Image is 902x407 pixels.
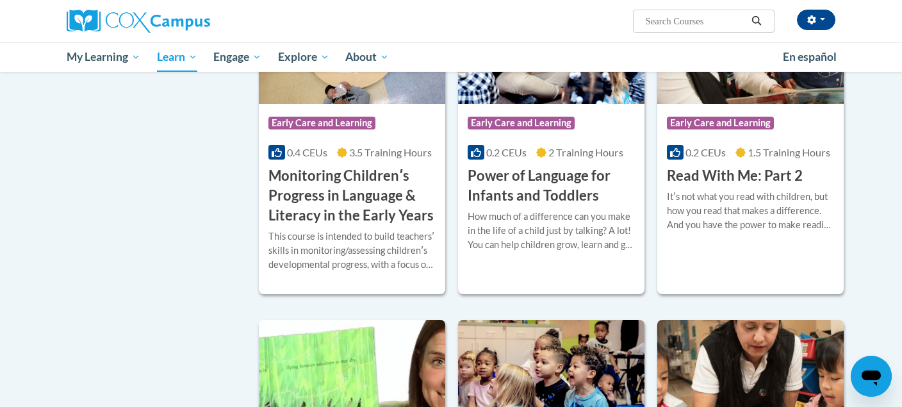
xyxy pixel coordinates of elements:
[338,42,398,72] a: About
[268,166,436,225] h3: Monitoring Childrenʹs Progress in Language & Literacy in the Early Years
[685,146,726,158] span: 0.2 CEUs
[851,356,892,397] iframe: Button to launch messaging window
[747,13,766,29] button: Search
[468,210,635,252] div: How much of a difference can you make in the life of a child just by talking? A lot! You can help...
[548,146,623,158] span: 2 Training Hours
[468,166,635,206] h3: Power of Language for Infants and Toddlers
[468,117,575,129] span: Early Care and Learning
[149,42,206,72] a: Learn
[205,42,270,72] a: Engage
[345,49,389,65] span: About
[486,146,527,158] span: 0.2 CEUs
[349,146,432,158] span: 3.5 Training Hours
[268,117,375,129] span: Early Care and Learning
[67,49,140,65] span: My Learning
[268,229,436,272] div: This course is intended to build teachersʹ skills in monitoring/assessing childrenʹs developmenta...
[287,146,327,158] span: 0.4 CEUs
[667,166,803,186] h3: Read With Me: Part 2
[270,42,338,72] a: Explore
[644,13,747,29] input: Search Courses
[47,42,855,72] div: Main menu
[667,117,774,129] span: Early Care and Learning
[58,42,149,72] a: My Learning
[783,50,837,63] span: En español
[667,190,834,232] div: Itʹs not what you read with children, but how you read that makes a difference. And you have the ...
[775,44,845,71] a: En español
[67,10,310,33] a: Cox Campus
[797,10,835,30] button: Account Settings
[157,49,197,65] span: Learn
[213,49,261,65] span: Engage
[748,146,830,158] span: 1.5 Training Hours
[278,49,329,65] span: Explore
[67,10,210,33] img: Cox Campus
